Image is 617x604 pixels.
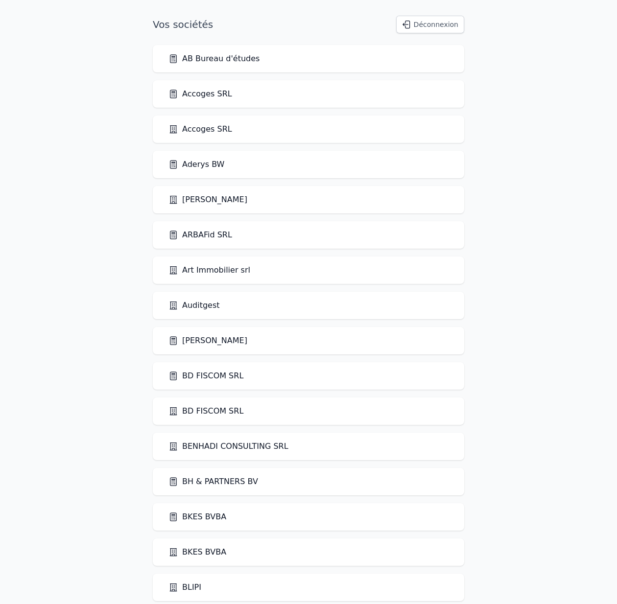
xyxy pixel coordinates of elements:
[168,405,243,417] a: BD FISCOM SRL
[168,511,226,523] a: BKES BVBA
[168,546,226,558] a: BKES BVBA
[168,123,232,135] a: Accoges SRL
[168,159,224,170] a: Aderys BW
[168,370,243,382] a: BD FISCOM SRL
[168,53,260,65] a: AB Bureau d'études
[168,476,258,488] a: BH & PARTNERS BV
[153,18,213,31] h1: Vos sociétés
[168,335,247,347] a: [PERSON_NAME]
[168,229,232,241] a: ARBAFid SRL
[396,16,464,33] button: Déconnexion
[168,300,220,311] a: Auditgest
[168,581,201,593] a: BLIPI
[168,264,250,276] a: Art Immobilier srl
[168,441,288,452] a: BENHADI CONSULTING SRL
[168,88,232,100] a: Accoges SRL
[168,194,247,206] a: [PERSON_NAME]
